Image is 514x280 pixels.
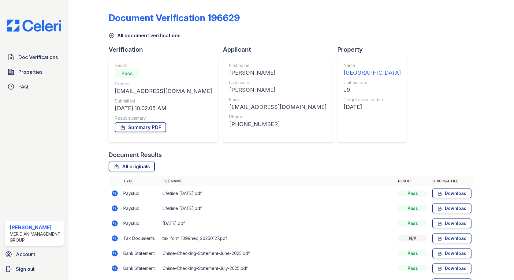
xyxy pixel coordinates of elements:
[344,62,401,77] a: Name [GEOGRAPHIC_DATA]
[229,97,326,103] div: Email
[398,235,427,241] div: N/A
[121,186,160,201] td: Paystub
[2,263,66,275] a: Sign out
[344,69,401,77] div: [GEOGRAPHIC_DATA]
[115,69,139,78] div: Pass
[229,114,326,120] div: Phone
[109,45,223,54] div: Verification
[160,176,395,186] th: File name
[398,250,427,256] div: Pass
[398,190,427,196] div: Pass
[121,261,160,276] td: Bank Statement
[115,81,212,87] div: Creator
[121,176,160,186] th: Type
[121,216,160,231] td: Paystub
[2,20,66,32] img: CE_Logo_Blue-a8612792a0a2168367f1c8372b55b34899dd931a85d93a1a3d3e32e68fde9ad4.png
[488,256,508,274] iframe: chat widget
[115,115,212,121] div: Result summary
[396,176,430,186] th: Result
[160,216,395,231] td: [DATE].pdf
[432,233,471,243] a: Download
[229,80,326,86] div: Last name
[398,220,427,226] div: Pass
[223,45,337,54] div: Applicant
[109,12,240,23] div: Document Verification 196629
[5,66,64,78] a: Properties
[109,162,155,171] a: All originals
[18,54,58,61] span: Doc Verifications
[229,69,326,77] div: [PERSON_NAME]
[5,80,64,93] a: FAQ
[18,68,43,76] span: Properties
[398,265,427,271] div: Pass
[121,231,160,246] td: Tax Documents
[432,203,471,213] a: Download
[344,86,401,94] div: J9
[121,201,160,216] td: Paystub
[160,246,395,261] td: Chime-Checking-Statement-June-2025.pdf
[229,103,326,111] div: [EMAIL_ADDRESS][DOMAIN_NAME]
[18,83,28,90] span: FAQ
[109,151,162,159] div: Document Results
[160,186,395,201] td: Lifetime [DATE].pdf
[160,201,395,216] td: Lifetime [DATE].pdf
[2,248,66,260] a: Account
[16,265,35,273] span: Sign out
[344,80,401,86] div: Unit number
[10,224,61,231] div: [PERSON_NAME]
[432,218,471,228] a: Download
[5,51,64,63] a: Doc Verifications
[229,62,326,69] div: First name
[432,263,471,273] a: Download
[344,103,401,111] div: [DATE]
[432,189,471,198] a: Download
[115,122,166,132] a: Summary PDF
[229,86,326,94] div: [PERSON_NAME]
[160,261,395,276] td: Chime-Checking-Statement-July-2025.pdf
[115,62,212,69] div: Result
[160,231,395,246] td: tax_form_1099nec_20250127.pdf
[430,176,474,186] th: Original file
[10,231,61,243] div: Meridian Management Group
[115,98,212,104] div: Submitted
[432,248,471,258] a: Download
[344,97,401,103] div: Target move in date
[344,62,401,69] div: Name
[337,45,412,54] div: Property
[109,32,181,39] a: All document verifications
[229,120,326,129] div: [PHONE_NUMBER]
[115,104,212,113] div: [DATE] 10:02:05 AM
[16,251,35,258] span: Account
[398,205,427,211] div: Pass
[121,246,160,261] td: Bank Statement
[115,87,212,95] div: [EMAIL_ADDRESS][DOMAIN_NAME]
